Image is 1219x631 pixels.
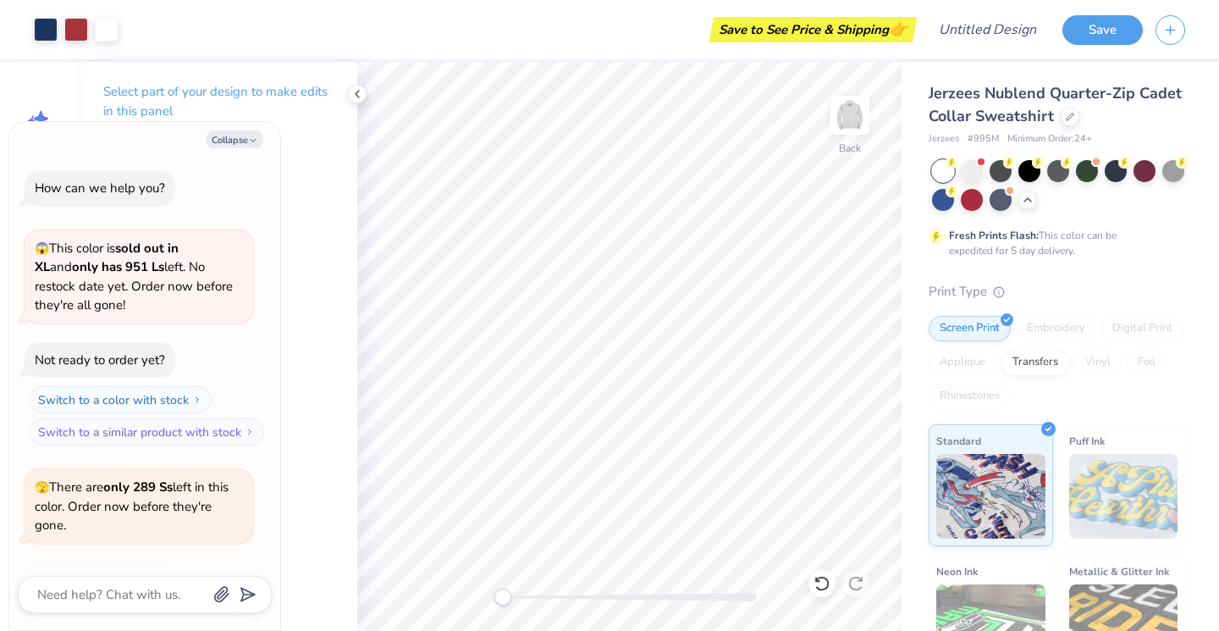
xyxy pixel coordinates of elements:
[245,427,255,437] img: Switch to a similar product with stock
[929,282,1185,302] div: Print Type
[207,130,263,148] button: Collapse
[29,418,264,446] button: Switch to a similar product with stock
[929,83,1182,126] span: Jerzees Nublend Quarter-Zip Cadet Collar Sweatshirt
[192,395,202,405] img: Switch to a color with stock
[929,132,959,147] span: Jerzees
[72,258,164,275] strong: only has 951 Ls
[839,141,861,156] div: Back
[1101,316,1183,341] div: Digital Print
[1069,562,1169,580] span: Metallic & Glitter Ink
[35,180,165,196] div: How can we help you?
[35,479,49,495] span: 🫣
[936,432,981,450] span: Standard
[1127,350,1167,375] div: Foil
[1007,132,1092,147] span: Minimum Order: 24 +
[929,384,1011,409] div: Rhinestones
[1069,432,1105,450] span: Puff Ink
[35,479,229,534] span: There are left in this color. Order now before they're gone.
[1074,350,1122,375] div: Vinyl
[889,19,907,39] span: 👉
[1016,316,1096,341] div: Embroidery
[29,386,212,413] button: Switch to a color with stock
[35,240,233,314] span: This color is and left. No restock date yet. Order now before they're all gone!
[968,132,999,147] span: # 995M
[1001,350,1069,375] div: Transfers
[103,479,173,495] strong: only 289 Ss
[833,98,867,132] img: Back
[936,454,1045,539] img: Standard
[35,241,49,257] span: 😱
[949,228,1157,258] div: This color can be expedited for 5 day delivery.
[925,13,1050,47] input: Untitled Design
[1069,454,1178,539] img: Puff Ink
[936,562,978,580] span: Neon Ink
[949,229,1039,242] strong: Fresh Prints Flash:
[103,82,330,121] p: Select part of your design to make edits in this panel
[494,589,511,606] div: Accessibility label
[714,17,913,42] div: Save to See Price & Shipping
[929,350,996,375] div: Applique
[929,316,1011,341] div: Screen Print
[35,351,165,368] div: Not ready to order yet?
[1062,15,1143,45] button: Save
